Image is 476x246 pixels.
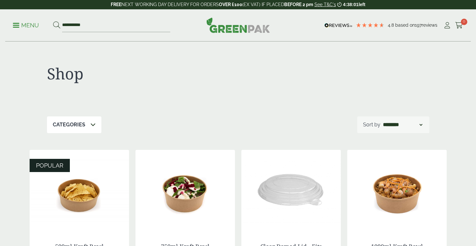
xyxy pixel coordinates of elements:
i: Cart [455,22,463,29]
img: Kraft Bowl 750ml with Goats Cheese Salad Open [135,150,235,230]
h1: Shop [47,64,238,83]
span: reviews [422,23,437,28]
span: 0 [461,19,467,25]
img: Kraft Bowl 1090ml with Prawns and Rice [347,150,447,230]
span: POPULAR [36,162,63,169]
p: Sort by [363,121,380,129]
p: Menu [13,22,39,29]
a: 0 [455,21,463,30]
img: Clear Domed Lid - Fits 750ml-0 [241,150,341,230]
a: Menu [13,22,39,28]
i: My Account [443,22,451,29]
span: 197 [415,23,422,28]
strong: FREE [111,2,121,7]
span: Based on [395,23,415,28]
span: 4.8 [388,23,395,28]
span: 4:38:01 [343,2,359,7]
strong: OVER £100 [219,2,242,7]
strong: BEFORE 2 pm [284,2,313,7]
img: GreenPak Supplies [206,17,270,33]
div: 4.79 Stars [356,22,385,28]
p: Categories [53,121,85,129]
a: See T&C's [314,2,336,7]
img: Kraft Bowl 500ml with Nachos [30,150,129,230]
span: left [359,2,365,7]
select: Shop order [382,121,424,129]
img: REVIEWS.io [324,23,352,28]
